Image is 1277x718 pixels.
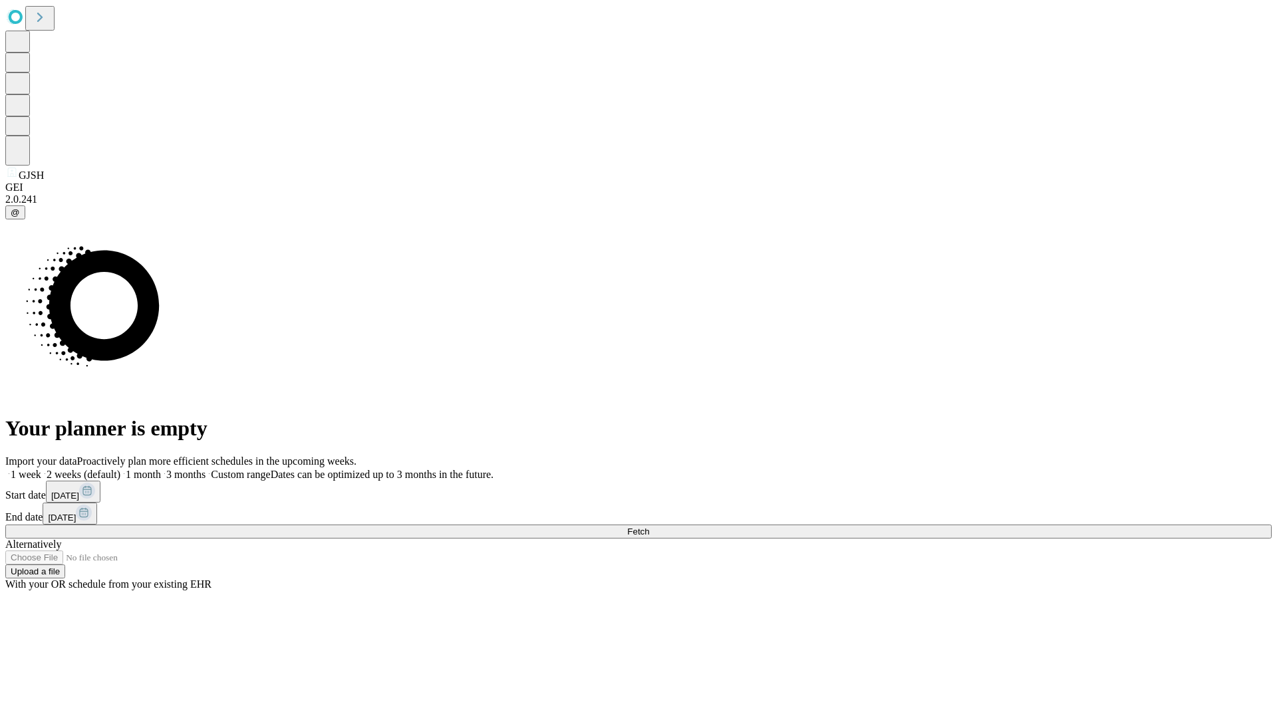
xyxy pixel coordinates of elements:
button: [DATE] [43,503,97,525]
span: Fetch [627,527,649,537]
span: Dates can be optimized up to 3 months in the future. [271,469,494,480]
div: End date [5,503,1272,525]
span: 1 week [11,469,41,480]
span: 2 weeks (default) [47,469,120,480]
span: @ [11,207,20,217]
div: GEI [5,181,1272,193]
span: Custom range [211,469,270,480]
span: Proactively plan more efficient schedules in the upcoming weeks. [77,455,356,467]
span: [DATE] [51,491,79,501]
span: 3 months [166,469,206,480]
span: 1 month [126,469,161,480]
div: Start date [5,481,1272,503]
span: With your OR schedule from your existing EHR [5,578,212,590]
span: GJSH [19,170,44,181]
span: Alternatively [5,538,61,550]
h1: Your planner is empty [5,416,1272,441]
button: @ [5,205,25,219]
button: Fetch [5,525,1272,538]
div: 2.0.241 [5,193,1272,205]
button: [DATE] [46,481,100,503]
span: [DATE] [48,513,76,523]
button: Upload a file [5,564,65,578]
span: Import your data [5,455,77,467]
